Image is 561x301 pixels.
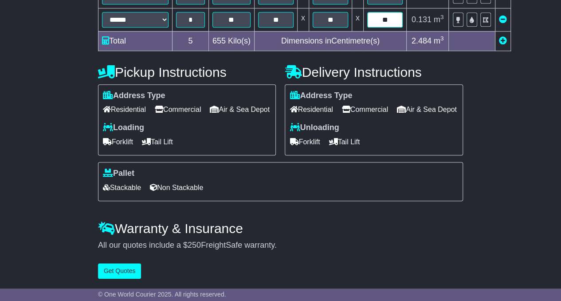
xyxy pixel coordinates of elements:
td: Dimensions in Centimetre(s) [254,31,406,51]
span: Forklift [103,135,133,149]
label: Address Type [290,91,352,101]
span: Commercial [342,103,388,116]
span: © One World Courier 2025. All rights reserved. [98,291,226,298]
label: Loading [103,123,144,133]
span: Residential [290,103,333,116]
span: Forklift [290,135,320,149]
div: All our quotes include a $ FreightSafe warranty. [98,241,463,250]
label: Pallet [103,169,134,178]
td: Kilo(s) [208,31,254,51]
a: Remove this item [499,15,507,24]
span: 0.131 [412,15,432,24]
h4: Pickup Instructions [98,65,276,79]
sup: 3 [440,14,444,20]
span: 655 [212,36,226,45]
h4: Warranty & Insurance [98,221,463,236]
span: Air & Sea Depot [210,103,270,116]
td: x [297,8,309,31]
span: m [434,36,444,45]
label: Address Type [103,91,165,101]
span: Commercial [155,103,201,116]
sup: 3 [440,35,444,42]
span: 250 [188,241,201,250]
span: Residential [103,103,146,116]
button: Get Quotes [98,263,141,279]
td: Total [98,31,172,51]
label: Unloading [290,123,339,133]
a: Add new item [499,36,507,45]
td: 5 [172,31,208,51]
h4: Delivery Instructions [285,65,463,79]
span: Tail Lift [142,135,173,149]
td: x [352,8,363,31]
span: 2.484 [412,36,432,45]
span: Tail Lift [329,135,360,149]
span: Stackable [103,181,141,194]
span: Non Stackable [150,181,203,194]
span: Air & Sea Depot [397,103,457,116]
span: m [434,15,444,24]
